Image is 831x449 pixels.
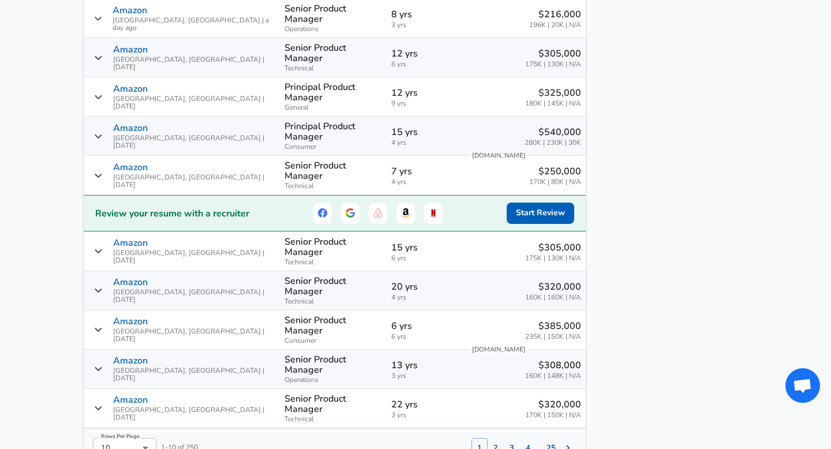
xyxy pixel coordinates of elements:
span: [GEOGRAPHIC_DATA], [GEOGRAPHIC_DATA] | [DATE] [113,406,275,421]
p: $540,000 [525,125,581,139]
span: 6 yrs [391,255,459,262]
img: Google [346,208,355,218]
span: [GEOGRAPHIC_DATA], [GEOGRAPHIC_DATA] | [DATE] [113,174,275,189]
span: 160K | 160K | N/A [525,294,581,301]
p: $320,000 [525,398,581,411]
span: [GEOGRAPHIC_DATA], [GEOGRAPHIC_DATA] | [DATE] [113,95,275,110]
span: Start Review [516,206,565,220]
p: Senior Product Manager [285,394,382,414]
p: $216,000 [529,8,581,21]
a: Review your resume with a recruiterFacebookGoogleAirbnbAmazonNetflixStart Review [84,195,586,231]
span: [GEOGRAPHIC_DATA], [GEOGRAPHIC_DATA] | [DATE] [113,367,275,382]
span: [GEOGRAPHIC_DATA], [GEOGRAPHIC_DATA] | [DATE] [113,328,275,343]
p: 7 yrs [391,164,459,178]
img: Facebook [318,208,327,218]
span: Technical [285,416,382,423]
span: 175K | 130K | N/A [525,61,581,68]
span: General [285,104,382,111]
span: 235K | 150K | N/A [525,333,581,341]
p: Amazon [113,123,148,133]
p: Senior Product Manager [285,43,382,63]
span: 6 yrs [391,333,459,341]
p: $325,000 [525,86,581,100]
p: Senior Product Manager [285,3,382,24]
span: [GEOGRAPHIC_DATA], [GEOGRAPHIC_DATA] | a day ago [113,17,275,32]
span: 170K | 150K | N/A [525,411,581,419]
img: Netflix [429,208,438,218]
p: 12 yrs [391,47,459,61]
span: 6 yrs [391,61,459,68]
p: 13 yrs [391,358,459,372]
span: 4 yrs [391,178,459,186]
span: 160K | 148K | N/A [525,372,581,380]
p: Principal Product Manager [285,121,382,142]
p: Senior Product Manager [285,237,382,257]
p: Amazon [113,395,148,405]
span: Technical [285,65,382,72]
img: Amazon [401,208,410,218]
span: 175K | 130K | N/A [525,255,581,262]
p: $308,000 [525,358,581,372]
span: 180K | 145K | N/A [525,100,581,107]
span: Technical [285,259,382,266]
span: 170K | 80K | N/A [529,178,581,186]
p: 6 yrs [391,319,459,333]
span: Operations [285,25,382,33]
span: 3 yrs [391,21,459,29]
p: 15 yrs [391,125,459,139]
span: Operations [285,376,382,384]
p: $320,000 [525,280,581,294]
span: Consumer [285,143,382,151]
p: $250,000 [529,164,581,178]
label: Rows Per Page [101,433,140,440]
span: [GEOGRAPHIC_DATA], [GEOGRAPHIC_DATA] | [DATE] [113,56,275,71]
p: 22 yrs [391,398,459,411]
p: Amazon [113,84,148,94]
p: $385,000 [525,319,581,333]
p: Senior Product Manager [285,160,382,181]
span: 3 yrs [391,372,459,380]
span: [GEOGRAPHIC_DATA], [GEOGRAPHIC_DATA] | [DATE] [113,249,275,264]
p: 8 yrs [391,8,459,21]
span: Consumer [285,337,382,345]
p: 12 yrs [391,86,459,100]
span: [GEOGRAPHIC_DATA], [GEOGRAPHIC_DATA] | [DATE] [113,134,275,149]
p: 15 yrs [391,241,459,255]
p: Amazon [113,277,148,287]
p: Senior Product Manager [285,276,382,297]
p: $305,000 [525,241,581,255]
span: 280K | 230K | 30K [525,139,581,147]
div: Open chat [785,368,820,403]
span: [GEOGRAPHIC_DATA], [GEOGRAPHIC_DATA] | [DATE] [113,289,275,304]
p: $305,000 [525,47,581,61]
p: Principal Product Manager [285,82,382,103]
p: 20 yrs [391,280,459,294]
p: Amazon [113,162,148,173]
p: Amazon [113,356,148,366]
span: Technical [285,298,382,305]
span: 4 yrs [391,139,459,147]
span: 196K | 20K | N/A [529,21,581,29]
p: Amazon [113,316,148,327]
img: Airbnb [373,208,383,218]
p: Amazon [113,238,148,248]
p: Senior Product Manager [285,315,382,336]
span: 4 yrs [391,294,459,301]
span: 3 yrs [391,411,459,419]
button: Start Review [507,203,574,224]
span: Technical [285,182,382,190]
h2: Review your resume with a recruiter [95,207,249,220]
span: 9 yrs [391,100,459,107]
p: Amazon [113,5,147,16]
p: Amazon [113,44,148,55]
p: Senior Product Manager [285,354,382,375]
